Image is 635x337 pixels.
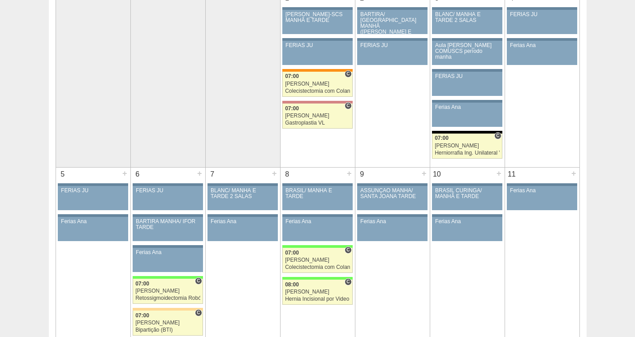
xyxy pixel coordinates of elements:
[432,41,502,65] a: Aula [PERSON_NAME] COMUSCS período manha
[206,168,220,181] div: 7
[495,168,503,179] div: +
[494,132,501,139] span: Consultório
[432,131,502,134] div: Key: Blanc
[285,188,350,199] div: BRASIL/ MANHÃ E TARDE
[133,183,203,186] div: Key: Aviso
[510,43,574,48] div: Ferias Ana
[432,100,502,103] div: Key: Aviso
[282,101,352,104] div: Key: Santa Helena
[133,186,203,210] a: FERIAS JU
[282,10,352,34] a: [PERSON_NAME]-SCS MANHÃ E TARDE
[207,214,277,217] div: Key: Aviso
[135,312,149,319] span: 07:00
[432,134,502,159] a: C 07:00 [PERSON_NAME] Herniorrafia Ing. Unilateral VL
[345,70,351,78] span: Consultório
[196,168,203,179] div: +
[282,41,352,65] a: FERIAS JU
[285,81,350,87] div: [PERSON_NAME]
[435,73,499,79] div: FERIAS JU
[285,281,299,288] span: 08:00
[282,186,352,210] a: BRASIL/ MANHÃ E TARDE
[135,295,200,301] div: Retossigmoidectomia Robótica
[285,88,350,94] div: Colecistectomia com Colangiografia VL
[58,186,128,210] a: FERIAS JU
[285,250,299,256] span: 07:00
[432,214,502,217] div: Key: Aviso
[282,72,352,97] a: C 07:00 [PERSON_NAME] Colecistectomia com Colangiografia VL
[355,168,369,181] div: 9
[131,168,145,181] div: 6
[432,7,502,10] div: Key: Aviso
[133,214,203,217] div: Key: Aviso
[432,183,502,186] div: Key: Aviso
[357,183,427,186] div: Key: Aviso
[507,38,577,41] div: Key: Aviso
[207,183,277,186] div: Key: Aviso
[360,219,424,225] div: Ferias Ana
[360,12,424,47] div: BARTIRA/ [GEOGRAPHIC_DATA] MANHÃ ([PERSON_NAME] E ANA)/ SANTA JOANA -TARDE
[61,188,125,194] div: FERIAS JU
[507,10,577,34] a: FERIAS JU
[121,168,129,179] div: +
[282,7,352,10] div: Key: Aviso
[285,219,350,225] div: Ferias Ana
[285,257,350,263] div: [PERSON_NAME]
[133,245,203,248] div: Key: Aviso
[282,38,352,41] div: Key: Aviso
[135,327,200,333] div: Bipartição (BTI)
[357,10,427,34] a: BARTIRA/ [GEOGRAPHIC_DATA] MANHÃ ([PERSON_NAME] E ANA)/ SANTA JOANA -TARDE
[136,188,200,194] div: FERIAS JU
[282,248,352,273] a: C 07:00 [PERSON_NAME] Colecistectomia com Colangiografia VL
[435,43,499,60] div: Aula [PERSON_NAME] COMUSCS período manha
[282,277,352,280] div: Key: Brasil
[505,168,519,181] div: 11
[195,309,202,316] span: Consultório
[136,219,200,230] div: BARTIRA MANHÃ/ IFOR TARDE
[282,183,352,186] div: Key: Aviso
[432,72,502,96] a: FERIAS JU
[430,168,444,181] div: 10
[135,320,200,326] div: [PERSON_NAME]
[285,113,350,119] div: [PERSON_NAME]
[357,7,427,10] div: Key: Aviso
[432,186,502,210] a: BRASIL CURINGA/ MANHÃ E TARDE
[285,296,350,302] div: Hernia Incisional por Video
[432,103,502,127] a: Ferias Ana
[56,168,70,181] div: 5
[133,217,203,241] a: BARTIRA MANHÃ/ IFOR TARDE
[133,311,203,336] a: C 07:00 [PERSON_NAME] Bipartição (BTI)
[282,214,352,217] div: Key: Aviso
[133,308,203,311] div: Key: Bartira
[285,264,350,270] div: Colecistectomia com Colangiografia VL
[507,183,577,186] div: Key: Aviso
[346,168,353,179] div: +
[360,43,424,48] div: FERIAS JU
[432,38,502,41] div: Key: Aviso
[285,105,299,112] span: 07:00
[207,186,277,210] a: BLANC/ MANHÃ E TARDE 2 SALAS
[207,217,277,241] a: Ferias Ana
[435,12,499,23] div: BLANC/ MANHÃ E TARDE 2 SALAS
[510,12,574,17] div: FERIAS JU
[345,102,351,109] span: Consultório
[360,188,424,199] div: ASSUNÇÃO MANHÃ/ SANTA JOANA TARDE
[281,168,294,181] div: 8
[285,12,350,23] div: [PERSON_NAME]-SCS MANHÃ E TARDE
[285,289,350,295] div: [PERSON_NAME]
[58,214,128,217] div: Key: Aviso
[282,280,352,305] a: C 08:00 [PERSON_NAME] Hernia Incisional por Video
[58,217,128,241] a: Ferias Ana
[435,135,449,141] span: 07:00
[135,288,200,294] div: [PERSON_NAME]
[357,41,427,65] a: FERIAS JU
[282,245,352,248] div: Key: Brasil
[133,248,203,272] a: Ferias Ana
[136,250,200,255] div: Ferias Ana
[420,168,428,179] div: +
[285,43,350,48] div: FERIAS JU
[432,217,502,241] a: Ferias Ana
[435,143,500,149] div: [PERSON_NAME]
[357,217,427,241] a: Ferias Ana
[570,168,578,179] div: +
[357,38,427,41] div: Key: Aviso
